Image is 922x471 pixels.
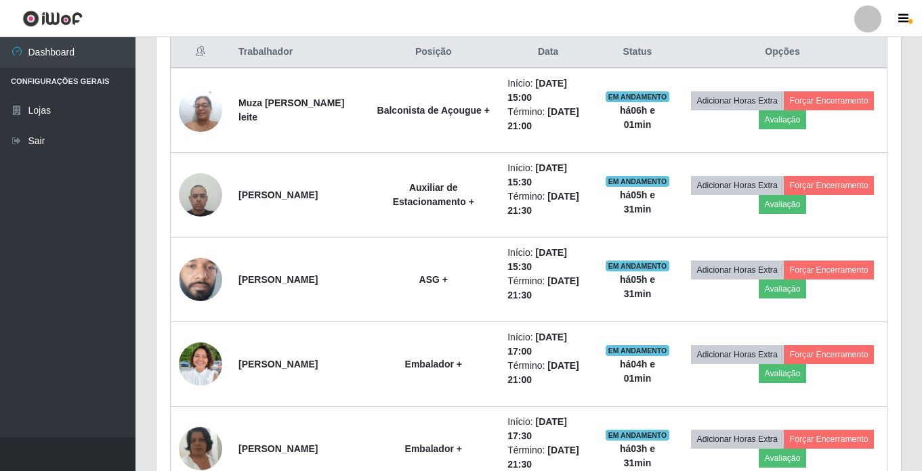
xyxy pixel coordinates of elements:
button: Adicionar Horas Extra [691,261,784,279]
button: Adicionar Horas Extra [691,176,784,195]
strong: [PERSON_NAME] [238,274,318,285]
button: Avaliação [759,279,807,298]
li: Início: [507,76,589,105]
th: Posição [367,37,499,68]
li: Término: [507,359,589,387]
time: [DATE] 15:30 [507,247,567,272]
button: Avaliação [759,449,807,468]
th: Opções [678,37,887,68]
button: Forçar Encerramento [784,91,875,110]
button: Forçar Encerramento [784,345,875,364]
strong: ASG + [419,274,448,285]
strong: há 03 h e 31 min [620,443,655,468]
th: Data [499,37,597,68]
strong: [PERSON_NAME] [238,359,318,369]
span: EM ANDAMENTO [606,91,670,102]
th: Status [597,37,678,68]
img: CoreUI Logo [22,10,83,27]
span: EM ANDAMENTO [606,430,670,441]
time: [DATE] 17:00 [507,332,567,357]
time: [DATE] 17:30 [507,416,567,441]
button: Avaliação [759,195,807,214]
span: EM ANDAMENTO [606,261,670,271]
span: EM ANDAMENTO [606,176,670,187]
strong: há 05 h e 31 min [620,189,655,215]
span: EM ANDAMENTO [606,345,670,356]
strong: Muza [PERSON_NAME] leite [238,97,344,122]
li: Início: [507,161,589,189]
img: 1749753649914.jpeg [179,335,222,393]
button: Forçar Encerramento [784,176,875,195]
button: Forçar Encerramento [784,430,875,449]
li: Início: [507,246,589,274]
button: Adicionar Horas Extra [691,430,784,449]
strong: há 04 h e 01 min [620,359,655,384]
button: Adicionar Horas Extra [691,91,784,110]
strong: Balconista de Açougue + [377,105,490,116]
li: Início: [507,415,589,443]
li: Término: [507,105,589,133]
strong: Auxiliar de Estacionamento + [393,182,474,207]
th: Trabalhador [230,37,367,68]
time: [DATE] 15:30 [507,162,567,187]
button: Avaliação [759,110,807,129]
button: Forçar Encerramento [784,261,875,279]
li: Término: [507,189,589,218]
strong: [PERSON_NAME] [238,189,318,200]
strong: Embalador + [405,443,462,454]
li: Término: [507,274,589,302]
img: 1693507860054.jpeg [179,166,222,223]
strong: há 06 h e 01 min [620,105,655,130]
img: 1745421855441.jpeg [179,231,222,328]
strong: [PERSON_NAME] [238,443,318,454]
strong: há 05 h e 31 min [620,274,655,299]
button: Avaliação [759,364,807,383]
li: Início: [507,330,589,359]
time: [DATE] 15:00 [507,78,567,103]
img: 1703019417577.jpeg [179,81,222,139]
strong: Embalador + [405,359,462,369]
button: Adicionar Horas Extra [691,345,784,364]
